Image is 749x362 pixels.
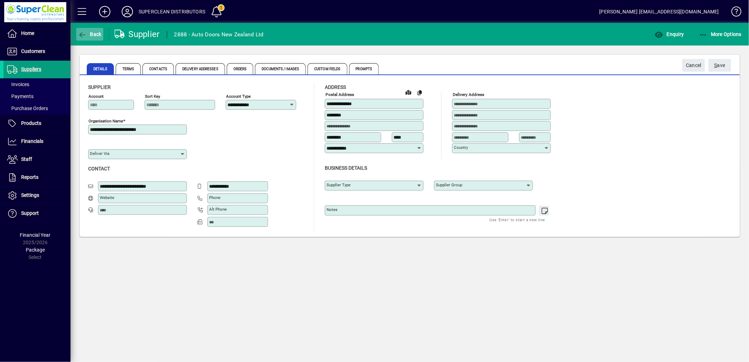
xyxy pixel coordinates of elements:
[90,151,109,156] mat-label: Deliver via
[327,207,337,212] mat-label: Notes
[454,145,468,150] mat-label: Country
[142,63,174,74] span: Contacts
[21,66,41,72] span: Suppliers
[21,192,39,198] span: Settings
[697,28,744,41] button: More Options
[4,205,71,222] a: Support
[307,63,347,74] span: Custom Fields
[699,31,742,37] span: More Options
[4,43,71,60] a: Customers
[20,232,51,238] span: Financial Year
[115,29,160,40] div: Supplier
[325,84,346,90] span: Address
[89,119,123,123] mat-label: Organisation name
[76,28,103,41] button: Back
[78,31,102,37] span: Back
[490,216,545,224] mat-hint: Use 'Enter' to start a new line
[708,59,731,72] button: Save
[325,165,367,171] span: Business details
[174,29,264,40] div: 2888 - Auto Doors New Zealand Ltd
[726,1,740,24] a: Knowledge Base
[327,182,351,187] mat-label: Supplier type
[21,174,38,180] span: Reports
[116,5,139,18] button: Profile
[4,133,71,150] a: Financials
[414,87,425,98] button: Copy to Delivery address
[682,59,705,72] button: Cancel
[4,187,71,204] a: Settings
[4,90,71,102] a: Payments
[26,247,45,253] span: Package
[4,151,71,168] a: Staff
[686,60,701,71] span: Cancel
[176,63,225,74] span: Delivery Addresses
[139,6,205,17] div: SUPERCLEAN DISTRIBUTORS
[436,182,462,187] mat-label: Supplier group
[227,63,254,74] span: Orders
[21,138,43,144] span: Financials
[714,62,717,68] span: S
[255,63,306,74] span: Documents / Images
[349,63,379,74] span: Prompts
[403,86,414,98] a: View on map
[21,210,39,216] span: Support
[209,207,227,212] mat-label: Alt Phone
[21,48,45,54] span: Customers
[88,166,110,171] span: Contact
[21,120,41,126] span: Products
[116,63,141,74] span: Terms
[7,105,48,111] span: Purchase Orders
[21,30,34,36] span: Home
[89,94,104,99] mat-label: Account
[87,63,114,74] span: Details
[714,60,725,71] span: ave
[4,102,71,114] a: Purchase Orders
[4,169,71,186] a: Reports
[209,195,220,200] mat-label: Phone
[654,31,684,37] span: Enquiry
[599,6,719,17] div: [PERSON_NAME] [EMAIL_ADDRESS][DOMAIN_NAME]
[71,28,109,41] app-page-header-button: Back
[7,93,34,99] span: Payments
[226,94,251,99] mat-label: Account Type
[4,25,71,42] a: Home
[21,156,32,162] span: Staff
[93,5,116,18] button: Add
[4,115,71,132] a: Products
[100,195,114,200] mat-label: Website
[653,28,686,41] button: Enquiry
[88,84,111,90] span: Supplier
[4,78,71,90] a: Invoices
[7,82,29,87] span: Invoices
[145,94,160,99] mat-label: Sort key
